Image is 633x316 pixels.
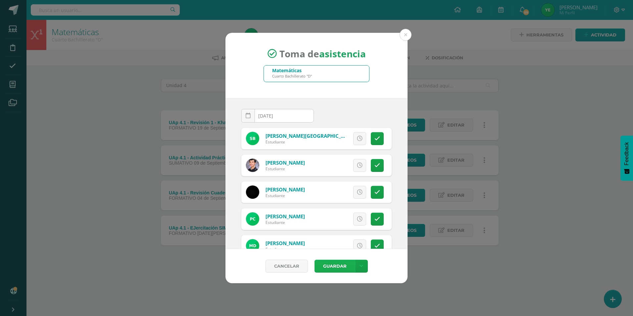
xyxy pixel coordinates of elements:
[242,109,314,122] input: Fecha de Inasistencia
[264,66,369,82] input: Busca un grado o sección aquí...
[620,135,633,181] button: Feedback - Mostrar encuesta
[266,132,356,139] a: [PERSON_NAME][GEOGRAPHIC_DATA]
[272,74,312,79] div: Cuarto Bachillerato "D"
[246,159,259,172] img: f7c680b51a7873629988c0afcf36b78a.png
[246,212,259,226] img: b05af437d8d0802f705c5a251d602360.png
[279,47,366,60] span: Toma de
[246,185,259,199] img: 3449fe4623dee5c00da7bef44ffafa1d.png
[266,193,305,198] div: Estudiante
[266,139,345,145] div: Estudiante
[266,159,305,166] a: [PERSON_NAME]
[246,132,259,145] img: c62795de6edc9005174dc5abc2fb814a.png
[624,142,630,165] span: Feedback
[246,239,259,252] img: 30c9784f8d5b525731c218742ac1774b.png
[266,260,308,273] a: Cancelar
[266,166,305,172] div: Estudiante
[266,186,305,193] a: [PERSON_NAME]
[266,220,305,225] div: Estudiante
[315,260,355,273] button: Guardar
[266,246,305,252] div: Estudiante
[319,47,366,60] strong: asistencia
[400,29,412,41] button: Close (Esc)
[272,67,312,74] div: Matemáticas
[266,213,305,220] a: [PERSON_NAME]
[266,240,305,246] a: [PERSON_NAME]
